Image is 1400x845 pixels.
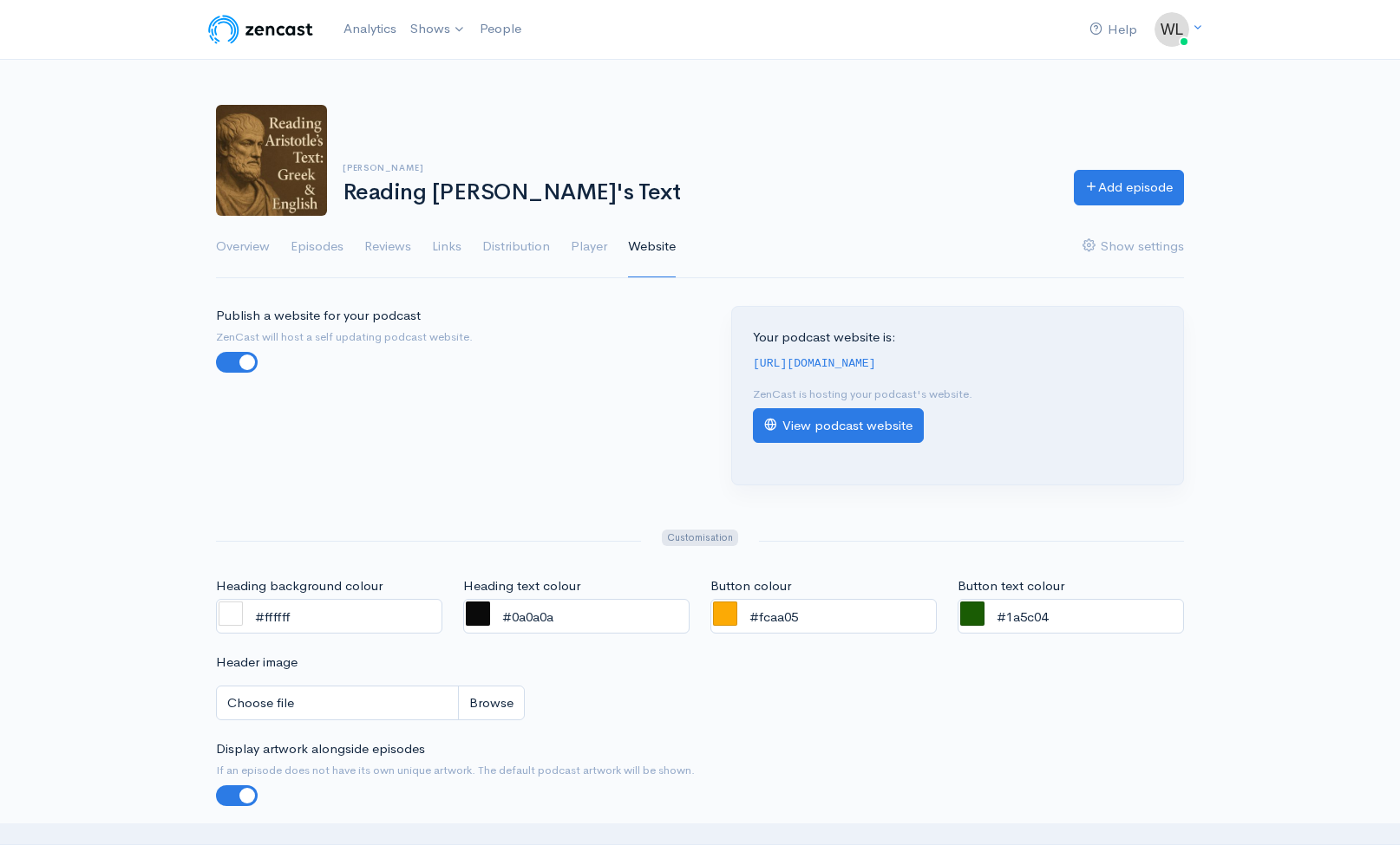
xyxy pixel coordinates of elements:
[710,576,791,596] label: Button colour
[403,10,473,49] a: Shows
[216,653,298,673] label: Header image
[628,216,676,278] a: Website
[662,530,737,546] span: Customisation
[364,216,411,278] a: Reviews
[473,10,528,48] a: People
[1083,216,1184,278] a: Show settings
[216,576,383,596] label: Heading background colour
[343,163,1053,172] h6: [PERSON_NAME]
[216,739,425,759] label: Display artwork alongside episodes
[753,408,924,444] a: View podcast website
[216,599,442,634] input: #FFFFFFF
[958,576,1064,596] label: Button text colour
[710,599,937,634] input: #FFFFFFF
[753,328,1162,348] p: Your podcast website is:
[571,216,607,278] a: Player
[216,306,421,326] label: Publish a website for your podcast
[337,10,403,48] a: Analytics
[463,576,580,596] label: Heading text colour
[463,599,690,634] input: #FFFFFFF
[291,216,343,278] a: Episodes
[216,216,270,278] a: Overview
[1074,170,1184,205] a: Add episode
[432,216,461,278] a: Links
[753,386,1162,403] p: ZenCast is hosting your podcast's website.
[216,762,1184,779] small: If an episode does not have its own unique artwork. The default podcast artwork will be shown.
[343,180,1053,205] h1: Reading [PERSON_NAME]'s Text
[753,357,876,370] code: [URL][DOMAIN_NAME]
[482,216,550,278] a: Distribution
[1083,11,1144,49] a: Help
[958,599,1184,634] input: #FFFFFFF
[216,328,690,346] small: ZenCast will host a self updating podcast website.
[1155,12,1189,47] img: ...
[206,12,316,47] img: ZenCast Logo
